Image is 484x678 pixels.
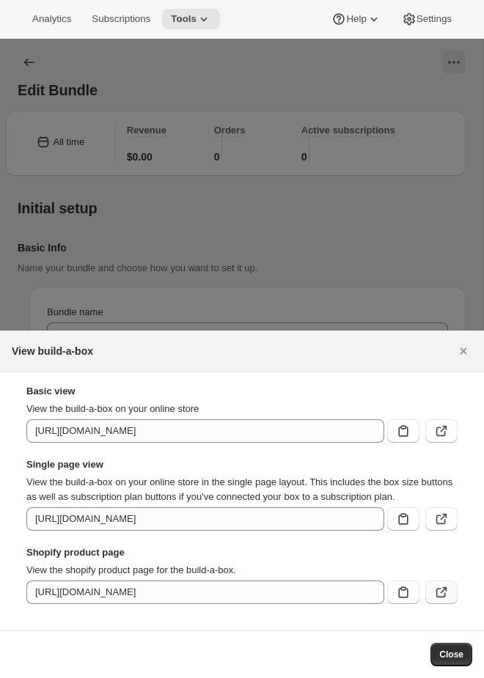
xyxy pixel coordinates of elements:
[26,563,458,578] p: View the shopify product page for the build-a-box.
[346,13,366,25] span: Help
[26,402,458,416] p: View the build-a-box on your online store
[26,457,458,472] strong: Single page view
[32,13,71,25] span: Analytics
[171,13,197,25] span: Tools
[430,643,472,666] button: Close
[23,9,80,29] button: Analytics
[323,9,389,29] button: Help
[162,9,220,29] button: Tools
[452,339,475,363] button: Close
[439,649,463,660] span: Close
[26,475,458,504] p: View the build-a-box on your online store in the single page layout. This includes the box size b...
[12,344,93,358] h2: View build-a-box
[26,384,458,399] strong: Basic view
[417,13,452,25] span: Settings
[92,13,150,25] span: Subscriptions
[393,9,461,29] button: Settings
[26,545,458,560] strong: Shopify product page
[83,9,159,29] button: Subscriptions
